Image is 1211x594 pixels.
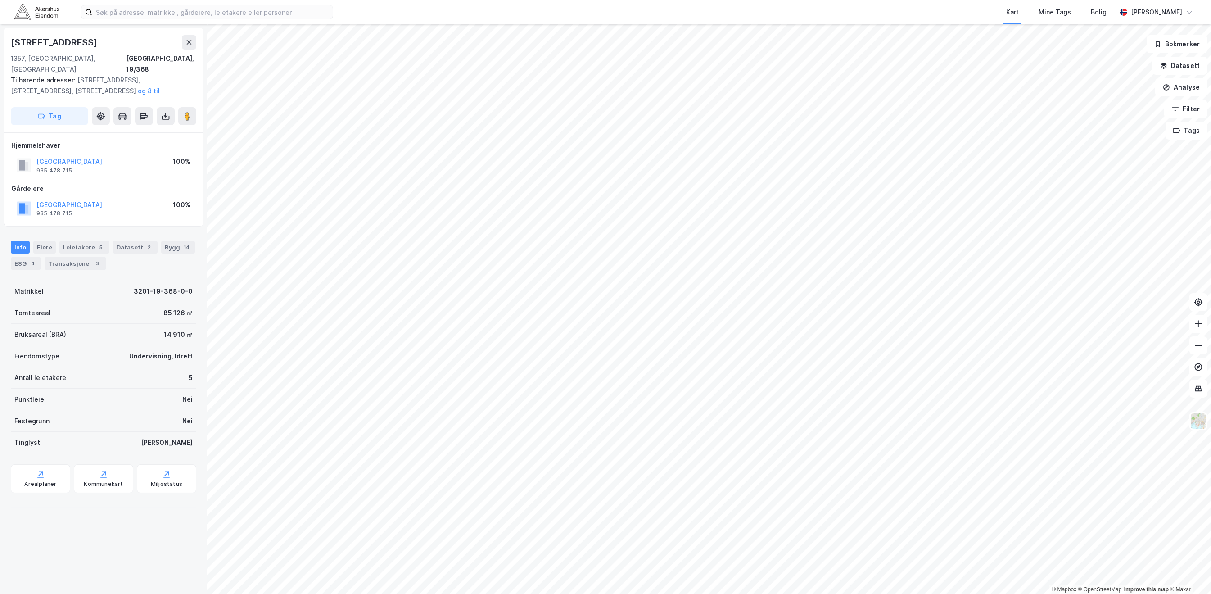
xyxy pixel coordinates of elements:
[11,53,126,75] div: 1357, [GEOGRAPHIC_DATA], [GEOGRAPHIC_DATA]
[173,200,190,210] div: 100%
[173,156,190,167] div: 100%
[1190,413,1207,430] img: Z
[14,4,59,20] img: akershus-eiendom-logo.9091f326c980b4bce74ccdd9f866810c.svg
[59,241,109,254] div: Leietakere
[1166,122,1207,140] button: Tags
[163,308,193,318] div: 85 126 ㎡
[45,257,106,270] div: Transaksjoner
[1006,7,1019,18] div: Kart
[1166,551,1211,594] div: Kontrollprogram for chat
[11,75,189,96] div: [STREET_ADDRESS], [STREET_ADDRESS], [STREET_ADDRESS]
[129,351,193,362] div: Undervisning, Idrett
[11,107,88,125] button: Tag
[11,76,77,84] span: Tilhørende adresser:
[1152,57,1207,75] button: Datasett
[1124,586,1169,593] a: Improve this map
[1164,100,1207,118] button: Filter
[1155,78,1207,96] button: Analyse
[11,241,30,254] div: Info
[145,243,154,252] div: 2
[151,481,182,488] div: Miljøstatus
[14,286,44,297] div: Matrikkel
[1078,586,1122,593] a: OpenStreetMap
[14,329,66,340] div: Bruksareal (BRA)
[11,35,99,50] div: [STREET_ADDRESS]
[141,437,193,448] div: [PERSON_NAME]
[14,437,40,448] div: Tinglyst
[126,53,196,75] div: [GEOGRAPHIC_DATA], 19/368
[14,416,50,426] div: Festegrunn
[1166,551,1211,594] iframe: Chat Widget
[161,241,195,254] div: Bygg
[1039,7,1071,18] div: Mine Tags
[1091,7,1107,18] div: Bolig
[94,259,103,268] div: 3
[134,286,193,297] div: 3201-19-368-0-0
[1147,35,1207,53] button: Bokmerker
[36,210,72,217] div: 935 478 715
[14,372,66,383] div: Antall leietakere
[24,481,56,488] div: Arealplaner
[113,241,158,254] div: Datasett
[92,5,333,19] input: Søk på adresse, matrikkel, gårdeiere, leietakere eller personer
[164,329,193,340] div: 14 910 ㎡
[14,394,44,405] div: Punktleie
[189,372,193,383] div: 5
[14,308,50,318] div: Tomteareal
[1052,586,1076,593] a: Mapbox
[33,241,56,254] div: Eiere
[182,416,193,426] div: Nei
[11,140,196,151] div: Hjemmelshaver
[182,394,193,405] div: Nei
[11,257,41,270] div: ESG
[36,167,72,174] div: 935 478 715
[1131,7,1182,18] div: [PERSON_NAME]
[84,481,123,488] div: Kommunekart
[28,259,37,268] div: 4
[182,243,191,252] div: 14
[97,243,106,252] div: 5
[14,351,59,362] div: Eiendomstype
[11,183,196,194] div: Gårdeiere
